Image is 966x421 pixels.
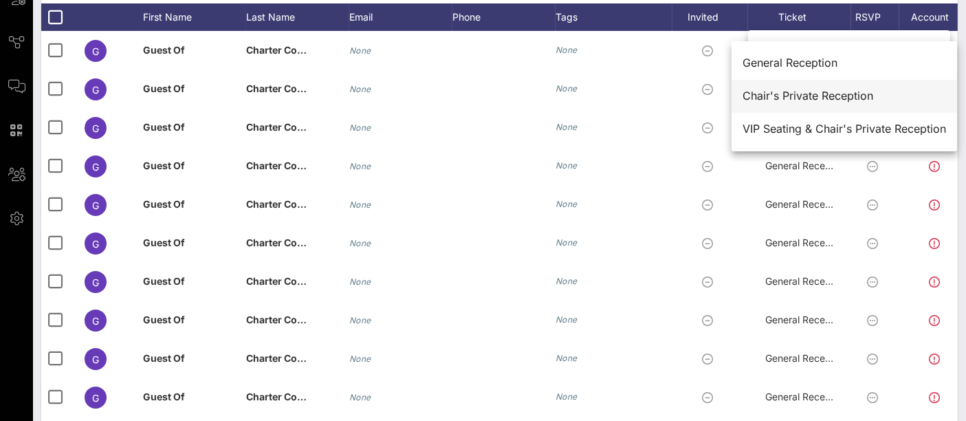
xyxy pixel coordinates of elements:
span: Guest Of [143,352,185,364]
div: First Name [143,3,246,31]
i: None [349,354,371,364]
span: Guest Of [143,198,185,210]
span: Charter Communications [246,237,365,248]
span: G [92,199,99,211]
i: None [556,199,578,209]
i: None [349,199,371,210]
i: None [556,122,578,132]
span: Guest Of [143,275,185,287]
span: General Reception [765,275,848,287]
span: G [92,392,99,404]
div: VIP Seating & Chair's Private Reception [743,122,946,136]
div: Tags [556,3,672,31]
span: G [92,277,99,288]
span: G [92,45,99,57]
i: None [349,277,371,287]
span: Guest Of [143,237,185,248]
span: Charter Communications [246,121,365,133]
i: None [556,160,578,171]
i: None [349,45,371,56]
div: Invited [672,3,748,31]
i: None [349,84,371,94]
i: None [349,122,371,133]
div: General Reception [743,56,946,69]
i: None [556,237,578,248]
i: None [556,314,578,325]
span: Guest Of [143,83,185,94]
span: Charter Communications [246,160,365,171]
span: General Reception [765,160,848,171]
span: Guest Of [143,121,185,133]
span: G [92,354,99,365]
span: Charter Communications [246,44,365,56]
span: Guest Of [143,314,185,325]
i: None [556,276,578,286]
div: Email [349,3,452,31]
i: None [556,45,578,55]
span: Charter Communications [246,83,365,94]
span: Charter Communications [246,352,365,364]
div: Chair's Private Reception [743,89,946,102]
span: Charter Communications [246,198,365,210]
i: None [349,392,371,402]
div: RSVP [851,3,899,31]
span: General Reception [765,352,848,364]
div: Last Name [246,3,349,31]
i: None [556,353,578,363]
i: None [556,83,578,94]
i: None [349,315,371,325]
span: General Reception [765,237,848,248]
span: Guest Of [143,160,185,171]
span: Charter Communications [246,314,365,325]
i: None [556,391,578,402]
div: Ticket [748,3,851,31]
span: G [92,84,99,96]
span: Charter Communications [246,391,365,402]
div: Phone [452,3,556,31]
i: None [349,161,371,171]
span: General Reception [765,391,848,402]
i: None [349,238,371,248]
span: General Reception [765,314,848,325]
span: G [92,122,99,134]
span: General Reception [765,198,848,210]
span: Guest Of [143,44,185,56]
span: G [92,238,99,250]
span: G [92,315,99,327]
span: Charter Communications [246,275,365,287]
span: Guest Of [143,391,185,402]
span: G [92,161,99,173]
